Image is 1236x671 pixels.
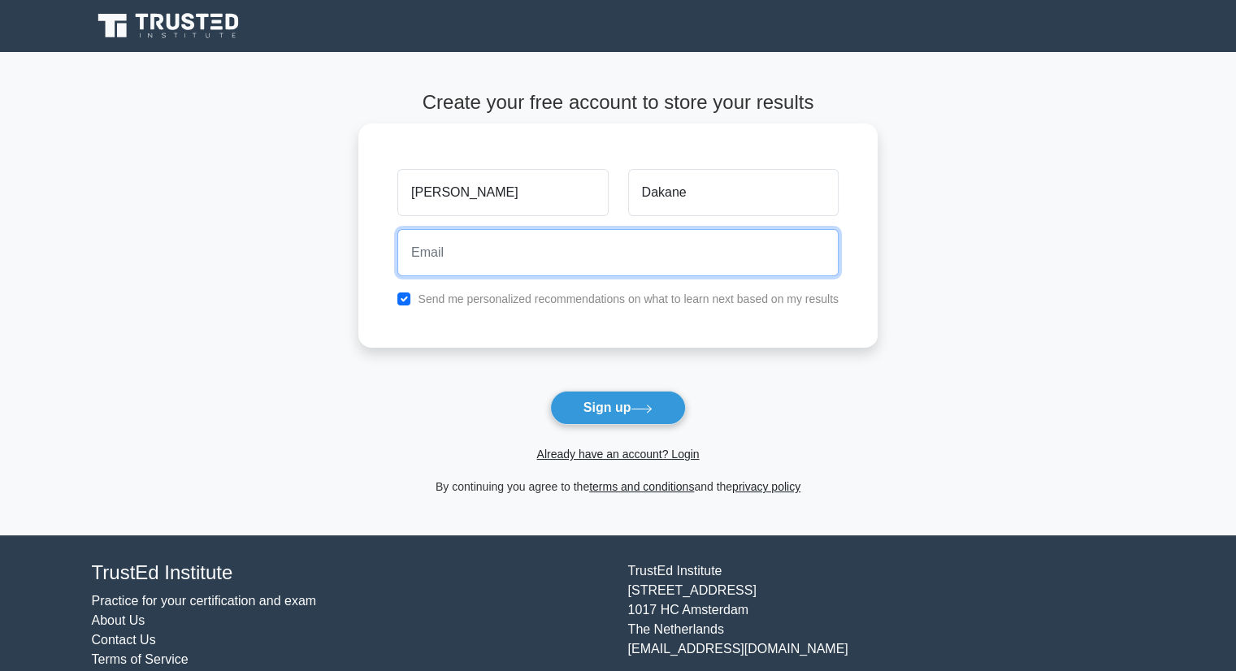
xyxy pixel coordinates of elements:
[92,561,609,585] h4: TrustEd Institute
[536,448,699,461] a: Already have an account? Login
[349,477,887,496] div: By continuing you agree to the and the
[589,480,694,493] a: terms and conditions
[628,169,839,216] input: Last name
[92,633,156,647] a: Contact Us
[397,229,839,276] input: Email
[732,480,800,493] a: privacy policy
[92,594,317,608] a: Practice for your certification and exam
[92,652,189,666] a: Terms of Service
[397,169,608,216] input: First name
[92,613,145,627] a: About Us
[358,91,878,115] h4: Create your free account to store your results
[550,391,687,425] button: Sign up
[418,292,839,305] label: Send me personalized recommendations on what to learn next based on my results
